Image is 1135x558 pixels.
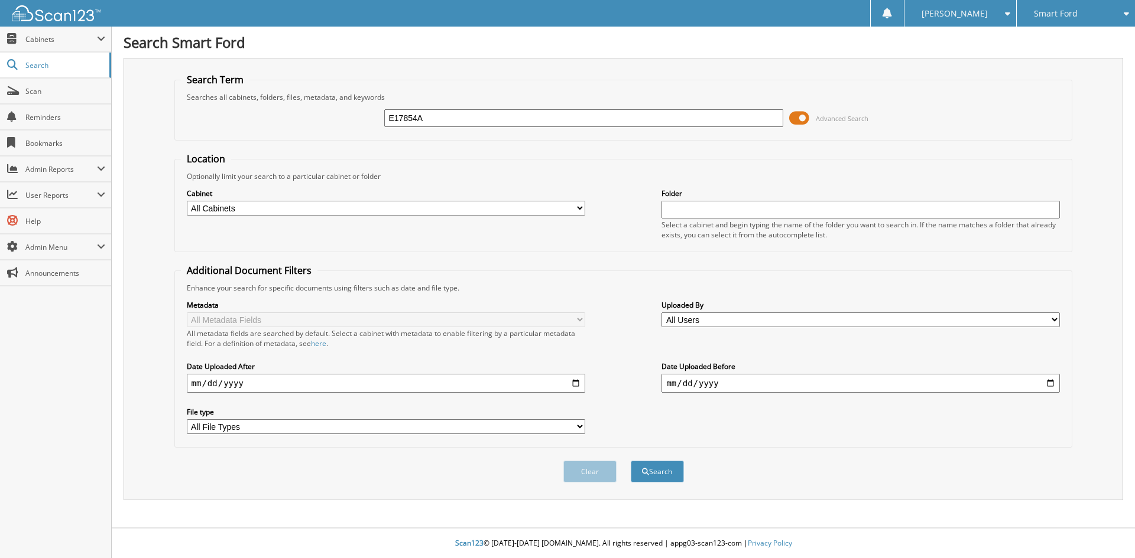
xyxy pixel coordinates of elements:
div: Enhance your search for specific documents using filters such as date and file type. [181,283,1066,293]
input: end [661,374,1060,393]
label: Uploaded By [661,300,1060,310]
label: Folder [661,188,1060,198]
div: All metadata fields are searched by default. Select a cabinet with metadata to enable filtering b... [187,328,585,348]
a: here [311,338,326,348]
h1: Search Smart Ford [124,32,1123,52]
span: Announcements [25,268,105,278]
span: [PERSON_NAME] [922,10,988,17]
span: Advanced Search [816,114,868,123]
span: Bookmarks [25,138,105,148]
legend: Additional Document Filters [181,264,317,277]
span: Search [25,60,103,70]
span: Scan [25,86,105,96]
span: Admin Menu [25,242,97,252]
span: User Reports [25,190,97,200]
label: Date Uploaded Before [661,361,1060,371]
div: Searches all cabinets, folders, files, metadata, and keywords [181,92,1066,102]
button: Search [631,461,684,482]
a: Privacy Policy [748,538,792,548]
span: Reminders [25,112,105,122]
span: Help [25,216,105,226]
span: Admin Reports [25,164,97,174]
span: Cabinets [25,34,97,44]
img: scan123-logo-white.svg [12,5,100,21]
label: File type [187,407,585,417]
label: Cabinet [187,188,585,198]
div: © [DATE]-[DATE] [DOMAIN_NAME]. All rights reserved | appg03-scan123-com | [112,529,1135,558]
label: Metadata [187,300,585,310]
div: Select a cabinet and begin typing the name of the folder you want to search in. If the name match... [661,220,1060,240]
span: Smart Ford [1034,10,1078,17]
input: start [187,374,585,393]
button: Clear [563,461,617,482]
legend: Location [181,152,231,165]
div: Optionally limit your search to a particular cabinet or folder [181,171,1066,181]
label: Date Uploaded After [187,361,585,371]
legend: Search Term [181,73,249,86]
span: Scan123 [455,538,484,548]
